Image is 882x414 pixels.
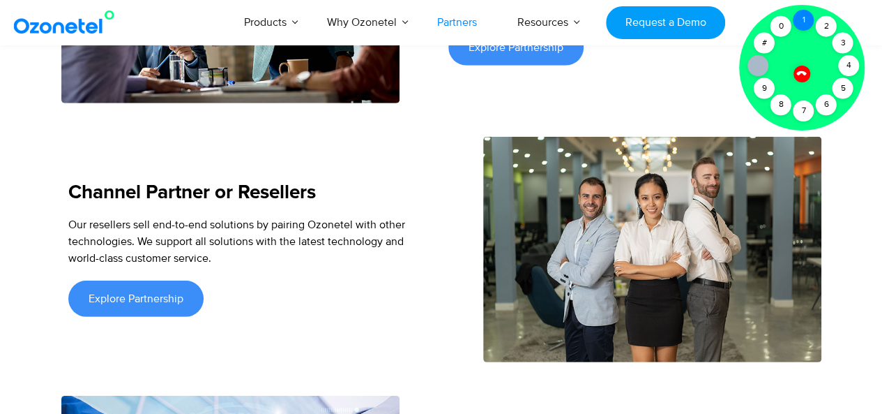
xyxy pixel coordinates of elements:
[448,29,584,66] a: Explore Partnership
[754,78,775,99] div: 9
[832,33,853,54] div: 3
[793,10,814,31] div: 1
[89,293,183,304] span: Explore Partnership
[68,183,434,202] h5: Channel Partner or Resellers
[838,55,859,76] div: 4
[770,16,791,37] div: 0
[754,33,775,54] div: #
[816,94,837,115] div: 6
[770,94,791,115] div: 8
[816,16,837,37] div: 2
[832,78,853,99] div: 5
[68,281,204,317] a: Explore Partnership
[606,6,725,39] a: Request a Demo
[469,42,563,53] span: Explore Partnership
[68,216,434,267] div: Our resellers sell end-to-end solutions by pairing Ozonetel with other technologies. We support a...
[793,101,814,121] div: 7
